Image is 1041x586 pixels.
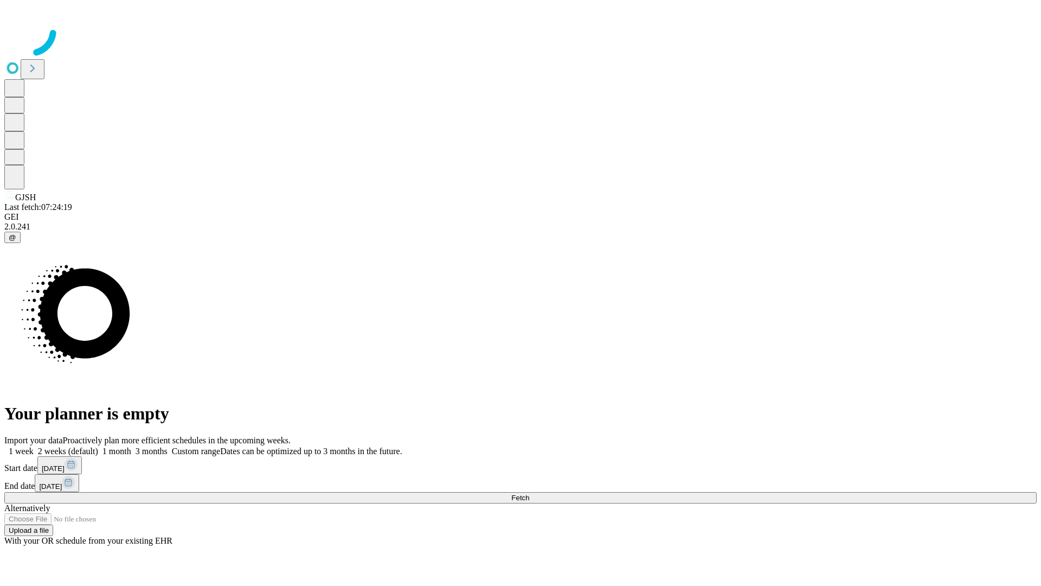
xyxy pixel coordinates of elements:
[9,233,16,241] span: @
[220,447,402,456] span: Dates can be optimized up to 3 months in the future.
[35,474,79,492] button: [DATE]
[4,504,50,513] span: Alternatively
[4,222,1037,232] div: 2.0.241
[63,436,291,445] span: Proactively plan more efficient schedules in the upcoming weeks.
[4,212,1037,222] div: GEI
[4,536,172,545] span: With your OR schedule from your existing EHR
[4,404,1037,424] h1: Your planner is empty
[4,456,1037,474] div: Start date
[37,456,82,474] button: [DATE]
[42,464,65,473] span: [DATE]
[38,447,98,456] span: 2 weeks (default)
[136,447,168,456] span: 3 months
[511,494,529,502] span: Fetch
[4,202,72,212] span: Last fetch: 07:24:19
[4,474,1037,492] div: End date
[9,447,34,456] span: 1 week
[4,492,1037,504] button: Fetch
[39,482,62,491] span: [DATE]
[15,193,36,202] span: GJSH
[4,436,63,445] span: Import your data
[4,232,21,243] button: @
[4,525,53,536] button: Upload a file
[102,447,131,456] span: 1 month
[172,447,220,456] span: Custom range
